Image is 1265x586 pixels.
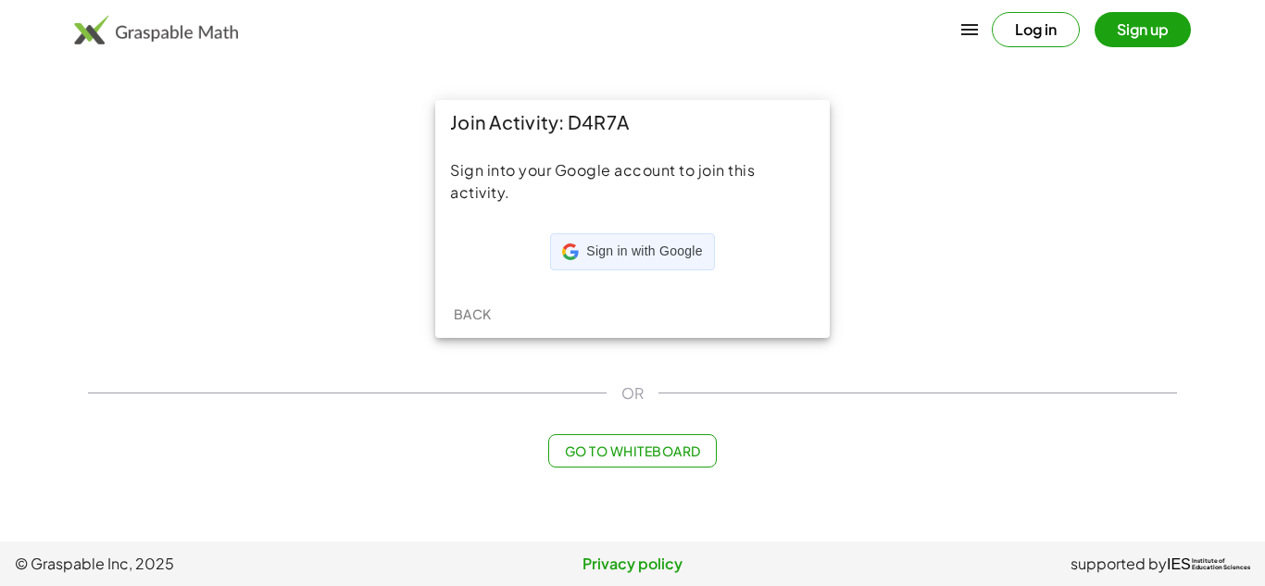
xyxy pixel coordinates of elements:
a: Privacy policy [427,553,839,575]
div: Join Activity: D4R7A [435,100,830,144]
span: OR [621,382,644,405]
span: Institute of Education Sciences [1192,558,1250,571]
button: Log in [992,12,1080,47]
button: Go to Whiteboard [548,434,716,468]
button: Back [443,297,502,330]
div: Sign in with Google [550,233,714,270]
div: Sign into your Google account to join this activity. [450,159,815,204]
a: IESInstitute ofEducation Sciences [1167,553,1250,575]
span: IES [1167,555,1191,573]
span: © Graspable Inc, 2025 [15,553,427,575]
button: Sign up [1095,12,1191,47]
span: supported by [1071,553,1167,575]
span: Go to Whiteboard [564,443,700,459]
span: Sign in with Google [586,243,702,261]
span: Back [453,305,491,322]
